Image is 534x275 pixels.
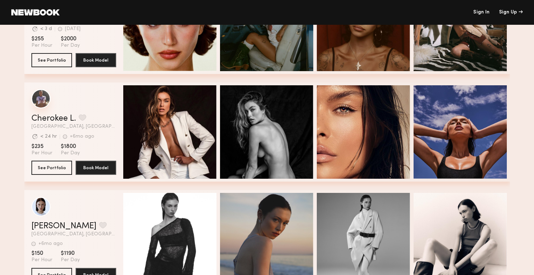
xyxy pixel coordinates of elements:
span: $150 [31,250,52,257]
button: See Portfolio [31,53,72,67]
span: $235 [31,143,52,150]
div: +6mo ago [70,134,94,139]
span: [GEOGRAPHIC_DATA], [GEOGRAPHIC_DATA] [31,124,116,129]
span: $1800 [61,143,80,150]
span: $255 [31,35,52,42]
span: Per Day [61,42,80,49]
div: < 3 d [40,27,52,31]
span: [GEOGRAPHIC_DATA], [GEOGRAPHIC_DATA] [31,232,116,237]
span: Per Hour [31,257,52,263]
span: Per Hour [31,150,52,156]
span: Per Day [61,257,80,263]
span: Per Day [61,150,80,156]
span: Per Hour [31,42,52,49]
div: < 24 hr [40,134,57,139]
div: Sign Up [499,10,523,15]
span: $1190 [61,250,80,257]
a: [PERSON_NAME] [31,222,96,230]
a: Sign In [473,10,490,15]
div: [DATE] [65,27,81,31]
button: Book Model [76,53,116,67]
button: Book Model [76,161,116,175]
a: Cherokee L. [31,114,76,123]
button: See Portfolio [31,161,72,175]
div: +6mo ago [38,241,63,246]
span: $2000 [61,35,80,42]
